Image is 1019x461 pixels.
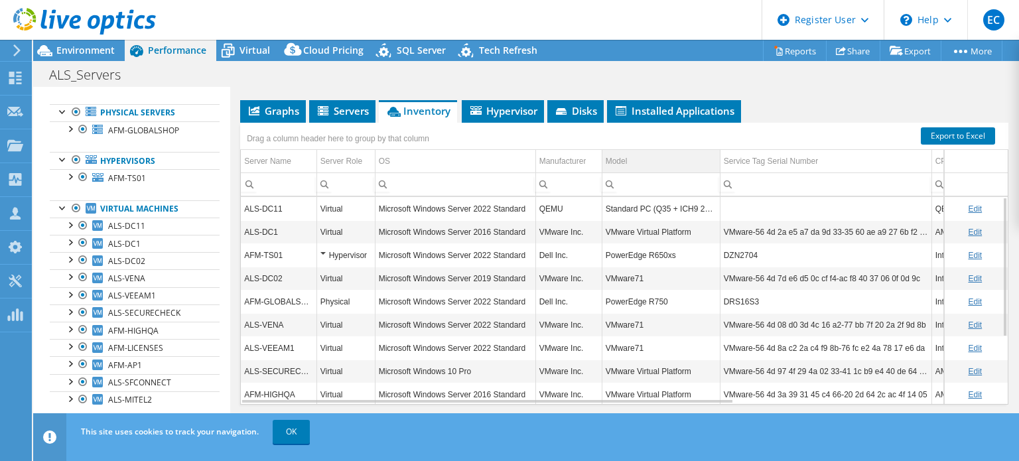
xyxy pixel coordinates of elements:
td: Manufacturer Column [535,150,602,173]
a: ALS-SFCONNECT [50,374,220,391]
div: Manufacturer [539,153,586,169]
td: Column Manufacturer, Value VMware Inc. [535,336,602,360]
div: Drag a column header here to group by that column [243,129,433,148]
span: AFM-LICENSES [108,342,163,354]
td: Column Manufacturer, Filter cell [535,172,602,196]
td: Column Server Name, Value AFM-GLOBALSHOP [241,290,316,313]
div: Virtual [320,271,372,287]
div: CPU [935,153,952,169]
td: Server Role Column [316,150,375,173]
span: ALS-SFCONNECT [108,377,171,388]
td: Column Service Tag Serial Number, Value VMware-56 4d 3a 39 31 45 c4 66-20 2d 64 2c ac 4f 14 05 [720,383,931,406]
a: AFM-LICENSES [50,339,220,356]
span: ALS-DC11 [108,220,145,231]
td: Column OS, Value Microsoft Windows Server 2019 Standard [375,267,535,290]
td: Column OS, Value Microsoft Windows Server 2022 Standard [375,313,535,336]
td: Service Tag Serial Number Column [720,150,931,173]
td: Column Server Role, Value Virtual [316,336,375,360]
td: Column Service Tag Serial Number, Value DRS16S3 [720,290,931,313]
div: Data grid [240,123,1008,405]
td: Column Service Tag Serial Number, Value VMware-56 4d 7d e6 d5 0c cf f4-ac f8 40 37 06 0f 0d 9c [720,267,931,290]
div: Server Role [320,153,362,169]
div: Virtual [320,201,372,217]
td: Column OS, Value Microsoft Windows Server 2016 Standard [375,383,535,406]
td: Column Model, Value VMware Virtual Platform [602,360,720,383]
td: Column Model, Value VMware71 [602,313,720,336]
div: Virtual [320,224,372,240]
span: EC [983,9,1004,31]
td: Column Model, Value PowerEdge R750 [602,290,720,313]
td: Column Model, Filter cell [602,172,720,196]
td: Column Model, Value VMware Virtual Platform [602,383,720,406]
span: Disks [554,104,597,117]
span: Environment [56,44,115,56]
span: AFM-TS01 [108,172,146,184]
td: Column Server Name, Filter cell [241,172,316,196]
a: Virtual Machines [50,200,220,218]
td: Column Service Tag Serial Number, Value [720,197,931,220]
td: Column OS, Value Microsoft Windows 10 Pro [375,360,535,383]
td: Column Manufacturer, Value Dell Inc. [535,243,602,267]
td: Column OS, Value Microsoft Windows Server 2022 Standard [375,290,535,313]
td: Column Manufacturer, Value VMware Inc. [535,267,602,290]
span: Cloud Pricing [303,44,364,56]
td: Column OS, Value Microsoft Windows Server 2016 Standard [375,220,535,243]
span: Virtual [239,44,270,56]
div: Virtual [320,363,372,379]
td: Column Manufacturer, Value VMware Inc. [535,383,602,406]
td: Column Server Role, Value Virtual [316,360,375,383]
span: Graphs [247,104,299,117]
a: Edit [968,320,982,330]
div: Server Name [244,153,291,169]
td: Column Server Role, Value Physical [316,290,375,313]
div: Model [606,153,628,169]
a: AFM-AP1 [50,356,220,373]
span: Inventory [385,104,450,117]
div: Physical [320,294,372,310]
td: OS Column [375,150,535,173]
a: AFM-GLOBALSHOP [50,121,220,139]
a: Edit [968,367,982,376]
td: Column Manufacturer, Value VMware Inc. [535,313,602,336]
a: Export [880,40,941,61]
span: This site uses cookies to track your navigation. [81,426,259,437]
span: ALS-DC02 [108,255,145,267]
div: Virtual [320,340,372,356]
a: ALS-DC02 [50,252,220,269]
a: Edit [968,390,982,399]
span: Servers [316,104,369,117]
td: Column Model, Value Standard PC (Q35 + ICH9 2009) [602,197,720,220]
a: Edit [968,204,982,214]
a: ALS-DC11 [50,218,220,235]
div: Service Tag Serial Number [724,153,819,169]
td: Column Model, Value PowerEdge R650xs [602,243,720,267]
svg: \n [900,14,912,26]
h1: ALS_Servers [43,68,141,82]
td: Column Server Role, Value Virtual [316,383,375,406]
td: Column Server Name, Value ALS-VENA [241,313,316,336]
a: ALS-SECURECHECK [50,304,220,322]
td: Server Name Column [241,150,316,173]
span: ALS-SECURECHECK [108,307,180,318]
a: Hypervisors [50,152,220,169]
span: ALS-MITEL2 [108,394,152,405]
td: Column Service Tag Serial Number, Value VMware-56 4d 97 4f 29 4a 02 33-41 1c b9 e4 40 de 64 21 [720,360,931,383]
a: ALS-VENA [50,269,220,287]
span: Tech Refresh [479,44,537,56]
span: ALS-VEEAM1 [108,290,156,301]
a: Reports [763,40,827,61]
td: Column Server Name, Value ALS-VEEAM1 [241,336,316,360]
td: Column Service Tag Serial Number, Value DZN2704 [720,243,931,267]
td: Column Server Name, Value ALS-DC02 [241,267,316,290]
a: Export to Excel [921,127,995,145]
td: Column Service Tag Serial Number, Value VMware-56 4d 2a e5 a7 da 9d 33-35 60 ae a9 27 6b f2 e3 [720,220,931,243]
a: OK [273,420,310,444]
td: Model Column [602,150,720,173]
a: Edit [968,274,982,283]
div: Hypervisor [320,247,372,263]
td: Column Manufacturer, Value VMware Inc. [535,360,602,383]
a: ALS-DC1 [50,235,220,252]
td: Column Manufacturer, Value QEMU [535,197,602,220]
td: Column Model, Value VMware71 [602,336,720,360]
td: Column Server Role, Value Virtual [316,267,375,290]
